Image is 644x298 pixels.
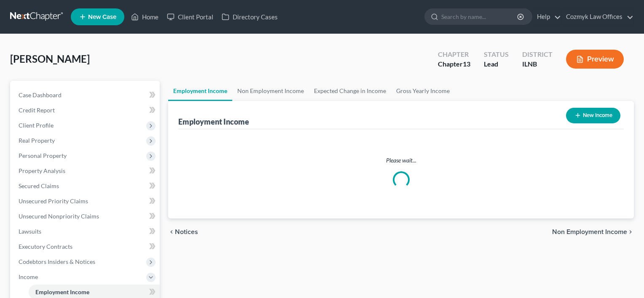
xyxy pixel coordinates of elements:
button: chevron_left Notices [168,229,198,235]
button: Preview [566,50,624,69]
button: New Income [566,108,620,123]
span: Notices [175,229,198,235]
span: Non Employment Income [552,229,627,235]
a: Non Employment Income [232,81,309,101]
a: Lawsuits [12,224,160,239]
span: Unsecured Priority Claims [19,197,88,205]
div: Chapter [438,59,470,69]
a: Expected Change in Income [309,81,391,101]
a: Executory Contracts [12,239,160,254]
div: Status [484,50,509,59]
span: Client Profile [19,122,54,129]
a: Employment Income [168,81,232,101]
span: Income [19,273,38,280]
span: Real Property [19,137,55,144]
span: New Case [88,14,116,20]
span: Case Dashboard [19,91,62,98]
span: Unsecured Nonpriority Claims [19,213,99,220]
button: Non Employment Income chevron_right [552,229,634,235]
a: Property Analysis [12,163,160,178]
a: Cozmyk Law Offices [562,9,633,24]
span: [PERSON_NAME] [10,53,90,65]
div: Employment Income [178,117,249,127]
span: 13 [463,60,470,68]
a: Directory Cases [217,9,282,24]
div: Chapter [438,50,470,59]
span: Lawsuits [19,228,41,235]
a: Credit Report [12,103,160,118]
a: Unsecured Nonpriority Claims [12,209,160,224]
i: chevron_left [168,229,175,235]
div: Lead [484,59,509,69]
div: ILNB [522,59,553,69]
a: Gross Yearly Income [391,81,455,101]
a: Unsecured Priority Claims [12,194,160,209]
span: Property Analysis [19,167,65,174]
a: Case Dashboard [12,88,160,103]
a: Help [533,9,561,24]
i: chevron_right [627,229,634,235]
span: Credit Report [19,106,55,114]
div: District [522,50,553,59]
a: Home [127,9,163,24]
a: Secured Claims [12,178,160,194]
a: Client Portal [163,9,217,24]
span: Secured Claims [19,182,59,189]
span: Personal Property [19,152,67,159]
span: Employment Income [35,288,89,295]
span: Executory Contracts [19,243,72,250]
p: Please wait... [185,156,617,165]
input: Search by name... [441,9,518,24]
span: Codebtors Insiders & Notices [19,258,95,265]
